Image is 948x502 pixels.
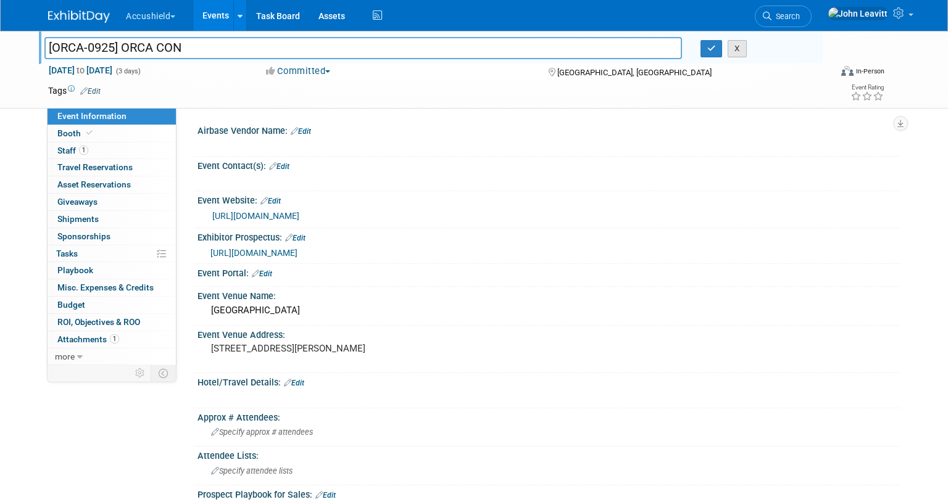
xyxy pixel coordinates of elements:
span: Asset Reservations [57,179,131,189]
a: Edit [315,491,336,500]
span: Event Information [57,111,127,121]
span: [GEOGRAPHIC_DATA], [GEOGRAPHIC_DATA] [557,68,712,77]
img: John Leavitt [828,7,888,20]
a: [URL][DOMAIN_NAME] [210,248,297,258]
span: Playbook [57,265,93,275]
a: Edit [252,270,272,278]
a: [URL][DOMAIN_NAME] [212,211,299,221]
a: Misc. Expenses & Credits [48,279,176,296]
a: Playbook [48,262,176,279]
div: Approx # Attendees: [197,408,900,424]
span: Specify attendee lists [211,466,293,475]
span: 1 [79,146,88,155]
a: Edit [260,197,281,205]
a: Shipments [48,211,176,228]
a: more [48,348,176,365]
a: Edit [269,162,289,171]
div: Prospect Playbook for Sales: [197,485,900,501]
span: Misc. Expenses & Credits [57,282,154,292]
a: Budget [48,297,176,313]
a: Edit [291,127,311,136]
a: Search [755,6,812,27]
div: Exhibitor Prospectus: [197,228,900,244]
div: Event Venue Name: [197,287,900,302]
a: Edit [284,379,304,387]
span: Shipments [57,214,99,224]
span: Tasks [56,249,78,258]
div: Event Venue Address: [197,326,900,341]
a: Sponsorships [48,228,176,245]
i: Booth reservation complete [86,130,93,136]
button: X [728,40,747,57]
div: Event Website: [197,191,900,207]
button: Committed [262,65,335,78]
a: Staff1 [48,142,176,159]
a: Booth [48,125,176,142]
span: [DATE] [DATE] [48,65,113,76]
img: ExhibitDay [48,10,110,23]
span: Sponsorships [57,231,110,241]
span: 1 [110,334,119,344]
span: Attachments [57,334,119,344]
a: Tasks [48,245,176,262]
a: Edit [80,87,101,96]
span: Specify approx # attendees [211,427,313,437]
a: Edit [285,234,306,242]
td: Toggle Event Tabs [151,365,177,381]
span: Booth [57,128,95,138]
span: Budget [57,300,85,310]
td: Tags [48,84,101,97]
span: Staff [57,146,88,155]
a: Travel Reservations [48,159,176,176]
div: Event Format [760,64,884,83]
span: to [75,65,86,75]
div: [GEOGRAPHIC_DATA] [207,301,891,320]
a: ROI, Objectives & ROO [48,314,176,331]
a: Asset Reservations [48,176,176,193]
div: In-Person [855,67,884,76]
a: Attachments1 [48,331,176,348]
pre: [STREET_ADDRESS][PERSON_NAME] [211,343,476,354]
span: Search [771,12,800,21]
div: Airbase Vendor Name: [197,121,900,138]
div: Attendee Lists: [197,446,900,462]
span: Travel Reservations [57,162,133,172]
a: Giveaways [48,194,176,210]
span: more [55,352,75,361]
div: Hotel/Travel Details: [197,373,900,389]
span: ROI, Objectives & ROO [57,317,140,327]
div: Event Portal: [197,264,900,280]
a: Event Information [48,108,176,125]
td: Personalize Event Tab Strip [130,365,151,381]
span: Giveaways [57,197,98,207]
div: Event Contact(s): [197,157,900,173]
span: (3 days) [115,67,141,75]
img: Format-Inperson.png [841,66,854,76]
div: Event Rating [850,84,884,91]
